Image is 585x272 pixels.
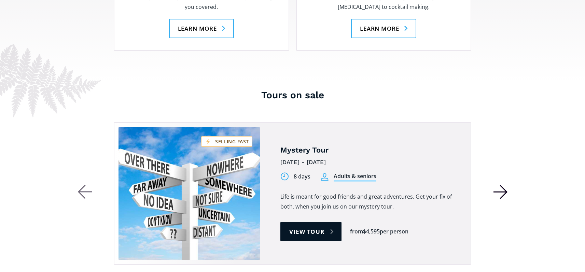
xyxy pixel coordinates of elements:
[280,222,342,241] a: View tour
[294,173,297,181] div: 8
[298,173,310,181] div: days
[280,192,455,212] p: Life is meant for good friends and great adventures. Get your fix of both, when you join us on ou...
[280,145,455,155] h4: Mystery Tour
[350,228,363,235] div: from
[363,228,380,235] div: $4,595
[78,88,508,102] h3: Tours on sale
[169,19,234,38] a: Learn more
[380,228,408,235] div: per person
[351,19,416,38] a: Learn more
[334,172,376,182] div: Adults & seniors
[280,157,455,168] div: [DATE] - [DATE]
